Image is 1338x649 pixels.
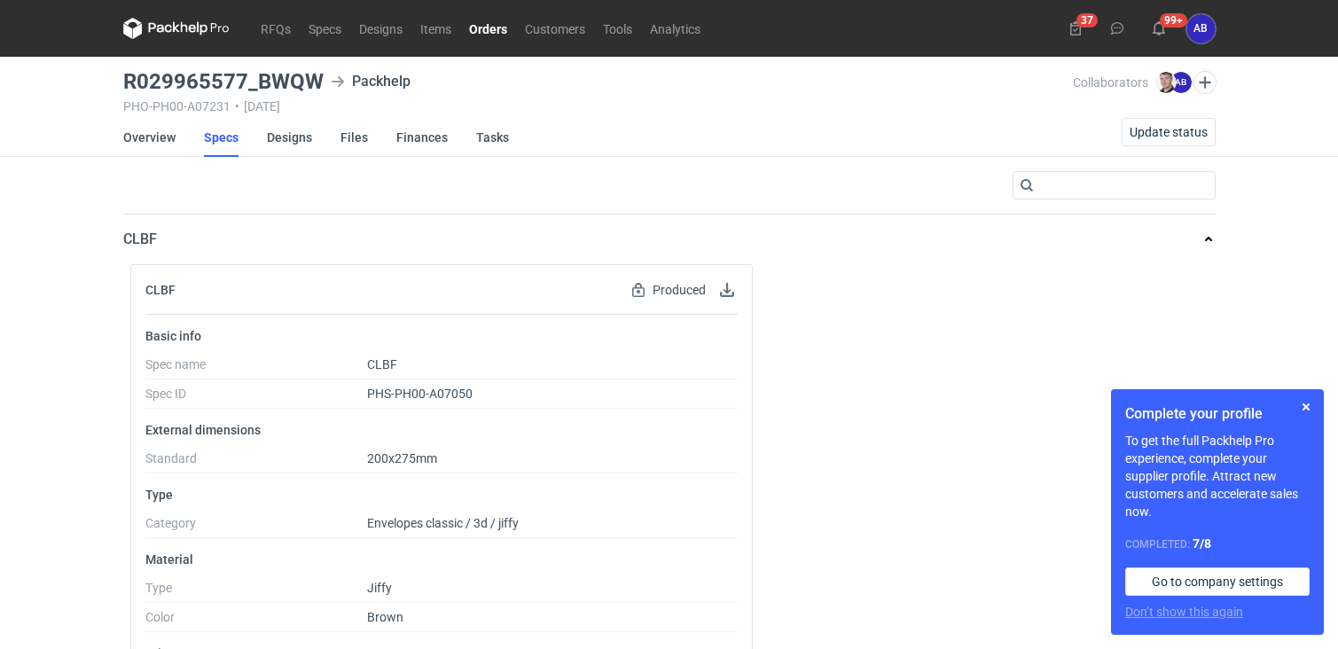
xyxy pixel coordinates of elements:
[1186,14,1216,43] button: AB
[1186,14,1216,43] div: Agnieszka Biniarz
[641,18,709,39] a: Analytics
[367,516,519,530] span: Envelopes classic / 3d / jiffy
[1170,72,1192,93] figcaption: AB
[123,118,176,157] a: Overview
[252,18,300,39] a: RFQs
[331,71,411,92] div: Packhelp
[123,99,1073,113] div: PHO-PH00-A07231 [DATE]
[1125,535,1310,553] div: Completed:
[145,329,739,343] p: Basic info
[1155,72,1177,93] img: Maciej Sikora
[1125,567,1310,596] a: Go to company settings
[1295,396,1317,418] button: Skip for now
[123,18,230,39] svg: Packhelp Pro
[204,118,239,157] a: Specs
[145,423,739,437] p: External dimensions
[1125,403,1310,425] h1: Complete your profile
[367,387,473,401] span: PHS-PH00-A07050
[145,387,368,409] dt: Spec ID
[411,18,460,39] a: Items
[1193,536,1211,551] strong: 7 / 8
[367,451,437,465] span: 200x275mm
[716,279,738,301] button: Download specification
[460,18,516,39] a: Orders
[628,279,709,301] div: Produced
[1122,118,1216,146] button: Update status
[476,118,509,157] a: Tasks
[1061,14,1090,43] button: 37
[340,118,368,157] a: Files
[145,283,176,297] h2: CLBF
[267,118,312,157] a: Designs
[1145,14,1173,43] button: 99+
[367,610,403,624] span: Brown
[367,581,392,595] span: Jiffy
[145,516,368,538] dt: Category
[235,99,239,113] span: •
[516,18,594,39] a: Customers
[145,488,739,502] p: Type
[145,357,368,379] dt: Spec name
[1073,75,1148,90] span: Collaborators
[594,18,641,39] a: Tools
[145,451,368,473] dt: Standard
[1130,126,1208,138] span: Update status
[350,18,411,39] a: Designs
[367,357,397,371] span: CLBF
[123,229,157,250] p: CLBF
[145,610,368,632] dt: Color
[1125,603,1243,621] button: Don’t show this again
[123,71,324,92] h3: R029965577_BWQW
[1193,71,1216,94] button: Edit collaborators
[145,552,739,567] p: Material
[1125,432,1310,520] p: To get the full Packhelp Pro experience, complete your supplier profile. Attract new customers an...
[145,581,368,603] dt: Type
[300,18,350,39] a: Specs
[396,118,448,157] a: Finances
